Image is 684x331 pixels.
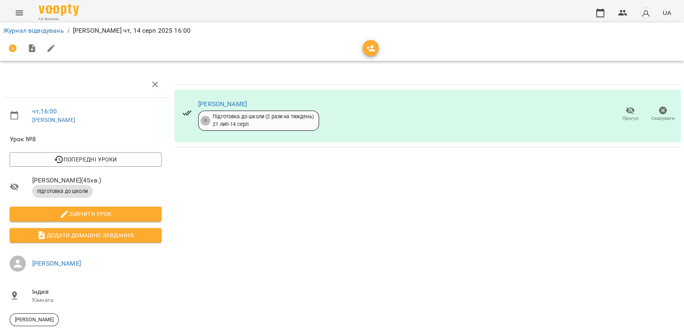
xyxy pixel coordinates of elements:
img: avatar_s.png [640,7,651,19]
span: підготовка до школи [32,188,93,195]
a: [PERSON_NAME] [198,100,247,108]
span: Урок №8 [10,134,162,144]
p: [PERSON_NAME] чт, 14 серп 2025 16:00 [73,26,191,36]
span: Індив [32,287,162,297]
span: Змінити урок [16,209,155,219]
a: Журнал відвідувань [3,27,64,34]
a: [PERSON_NAME] [32,260,81,267]
span: Скасувати [651,115,675,122]
span: Попередні уроки [16,155,155,164]
span: [PERSON_NAME] [10,316,58,323]
div: 8 [201,116,210,126]
button: UA [659,5,674,20]
button: Скасувати [647,103,679,126]
span: UA [663,8,671,17]
button: Попередні уроки [10,152,162,167]
span: For Business [39,17,79,22]
a: [PERSON_NAME] [32,117,75,123]
li: / [67,26,70,36]
div: Підготовка до школи (2 рази на тиждень) 21 лип - 14 серп [213,113,314,128]
span: [PERSON_NAME] ( 45 хв. ) [32,176,162,185]
a: чт , 16:00 [32,107,57,115]
span: Прогул [622,115,638,122]
button: Змінити урок [10,207,162,221]
img: Voopty Logo [39,4,79,16]
button: Menu [10,3,29,23]
div: [PERSON_NAME] [10,313,59,326]
nav: breadcrumb [3,26,681,36]
button: Прогул [614,103,647,126]
span: Додати домашнє завдання [16,230,155,240]
button: Додати домашнє завдання [10,228,162,243]
p: Кімната [32,296,162,304]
